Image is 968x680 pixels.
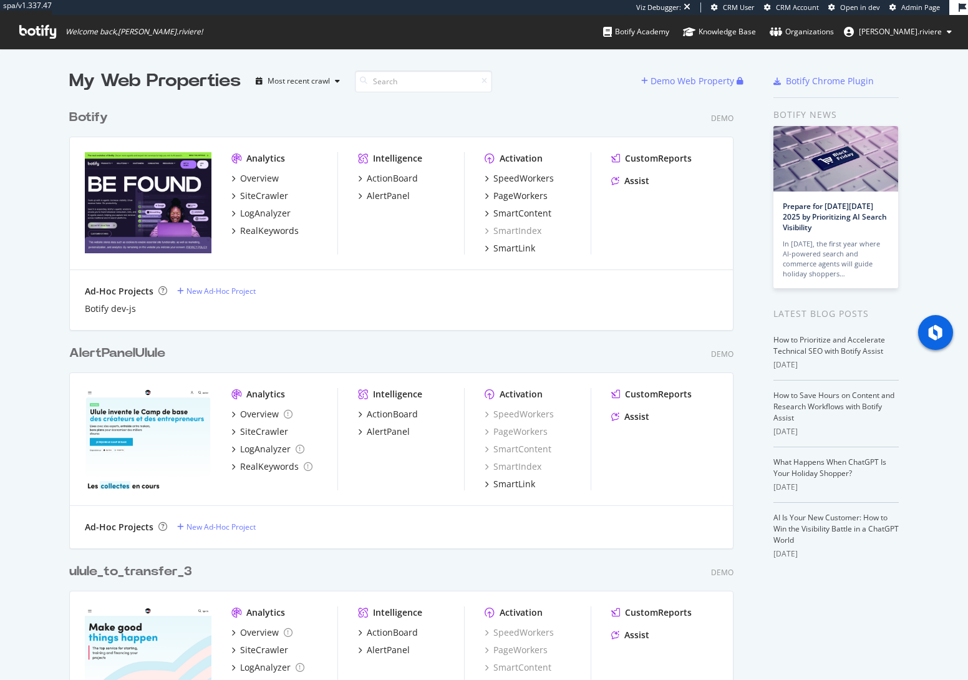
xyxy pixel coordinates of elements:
div: In [DATE], the first year where AI-powered search and commerce agents will guide holiday shoppers… [783,239,889,279]
div: CustomReports [625,388,692,401]
img: AlertPanelUlule [85,388,211,489]
a: SmartLink [485,478,535,490]
div: SmartContent [493,207,551,220]
a: SmartIndex [485,460,541,473]
span: CRM User [723,2,755,12]
div: LogAnalyzer [240,207,291,220]
a: Organizations [770,15,834,49]
div: [DATE] [773,548,899,560]
div: Overview [240,408,279,420]
a: Open in dev [828,2,880,12]
span: Admin Page [901,2,940,12]
a: How to Save Hours on Content and Research Workflows with Botify Assist [773,390,894,423]
a: SmartContent [485,443,551,455]
div: Intelligence [373,152,422,165]
div: Demo Web Property [651,75,734,87]
div: Ad-Hoc Projects [85,521,153,533]
img: Botify [85,152,211,253]
a: SiteCrawler [231,425,288,438]
button: Most recent crawl [251,71,345,91]
a: SpeedWorkers [485,408,554,420]
div: Assist [624,629,649,641]
a: LogAnalyzer [231,661,304,674]
a: ActionBoard [358,172,418,185]
a: New Ad-Hoc Project [177,286,256,296]
div: Most recent crawl [268,77,330,85]
a: ActionBoard [358,408,418,420]
div: LogAnalyzer [240,661,291,674]
img: Prepare for Black Friday 2025 by Prioritizing AI Search Visibility [773,126,898,192]
div: CustomReports [625,606,692,619]
a: PageWorkers [485,644,548,656]
div: PageWorkers [493,190,548,202]
div: AlertPanelUlule [69,344,165,362]
a: Assist [611,175,649,187]
div: SmartLink [493,242,535,255]
a: SmartLink [485,242,535,255]
a: SmartIndex [485,225,541,237]
a: Knowledge Base [683,15,756,49]
div: Analytics [246,152,285,165]
a: AlertPanel [358,425,410,438]
a: ulule_to_transfer_3 [69,563,197,581]
div: AlertPanel [367,425,410,438]
a: CRM Account [764,2,819,12]
div: Viz Debugger: [636,2,681,12]
div: Latest Blog Posts [773,307,899,321]
a: What Happens When ChatGPT Is Your Holiday Shopper? [773,457,886,478]
div: ActionBoard [367,408,418,420]
a: New Ad-Hoc Project [177,522,256,532]
div: RealKeywords [240,460,299,473]
div: Knowledge Base [683,26,756,38]
div: SmartLink [493,478,535,490]
div: ActionBoard [367,172,418,185]
a: SiteCrawler [231,644,288,656]
a: CustomReports [611,152,692,165]
div: Analytics [246,606,285,619]
div: Demo [711,349,733,359]
a: ActionBoard [358,626,418,639]
div: Activation [500,388,543,401]
div: Activation [500,152,543,165]
div: RealKeywords [240,225,299,237]
a: AlertPanel [358,644,410,656]
a: Botify Academy [603,15,669,49]
div: Organizations [770,26,834,38]
a: How to Prioritize and Accelerate Technical SEO with Botify Assist [773,334,885,356]
a: AI Is Your New Customer: How to Win the Visibility Battle in a ChatGPT World [773,512,899,545]
div: New Ad-Hoc Project [186,522,256,532]
div: SiteCrawler [240,644,288,656]
div: [DATE] [773,482,899,493]
a: Admin Page [889,2,940,12]
a: Demo Web Property [641,75,737,86]
a: LogAnalyzer [231,207,291,220]
div: ActionBoard [367,626,418,639]
span: CRM Account [776,2,819,12]
div: Assist [624,175,649,187]
div: Assist [624,410,649,423]
a: PageWorkers [485,425,548,438]
button: Demo Web Property [641,71,737,91]
div: Analytics [246,388,285,401]
a: SmartContent [485,207,551,220]
div: Botify dev-js [85,303,136,315]
div: Intelligence [373,388,422,401]
div: Demo [711,567,733,578]
div: New Ad-Hoc Project [186,286,256,296]
a: Assist [611,629,649,641]
a: RealKeywords [231,225,299,237]
a: AlertPanelUlule [69,344,170,362]
div: SmartContent [485,661,551,674]
a: Assist [611,410,649,423]
a: SpeedWorkers [485,626,554,639]
a: Botify Chrome Plugin [773,75,874,87]
div: ulule_to_transfer_3 [69,563,192,581]
div: AlertPanel [367,644,410,656]
a: SpeedWorkers [485,172,554,185]
a: AlertPanel [358,190,410,202]
a: Prepare for [DATE][DATE] 2025 by Prioritizing AI Search Visibility [783,201,887,233]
